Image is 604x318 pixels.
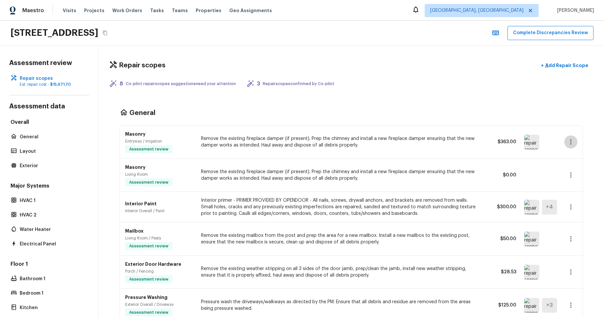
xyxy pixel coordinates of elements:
p: Kitchen [20,305,85,311]
p: Est. repair cost - [20,82,85,87]
p: Interior Paint [125,200,193,207]
button: +Add Repair Scope [536,59,593,72]
p: Exterior Door Hardware [125,261,193,267]
h5: 8 [120,80,123,87]
p: Water Heater [20,226,85,233]
h4: General [129,109,155,117]
span: Tasks [150,8,164,13]
h5: Overall [9,119,89,127]
p: Living Room [125,172,193,177]
p: Repair scopes confirmed by Co-pilot [263,81,334,86]
img: repair scope asset [524,135,539,149]
p: Electrical Panel [20,241,85,247]
p: $28.53 [487,269,516,275]
p: $0.00 [487,172,516,178]
h5: Floor 1 [9,261,89,269]
p: Living Room / Pests [125,236,193,241]
p: Masonry [125,131,193,137]
span: Projects [84,7,104,14]
span: Work Orders [112,7,142,14]
span: Properties [196,7,221,14]
p: Layout [20,148,85,155]
span: Geo Assignments [229,7,272,14]
span: $15,671.70 [50,82,71,86]
p: Pressure Washing [125,294,193,301]
img: repair scope asset [524,200,539,215]
h4: Assessment review [9,59,89,67]
img: repair scope asset [524,298,539,313]
img: repair scope asset [524,232,539,246]
p: Interior primer - PRIMER PROVIDED BY OPENDOOR - All nails, screws, drywall anchors, and brackets ... [201,197,479,217]
span: Assessment review [126,146,171,152]
p: Remove the existing weather stripping on all 3 sides of the door jamb, prep/clean the jamb, insta... [201,265,479,279]
h5: Major Systems [9,182,89,191]
p: Repair scopes [20,75,85,82]
span: Assessment review [126,276,171,283]
span: Assessment review [126,243,171,249]
h4: Assessment data [9,102,89,112]
img: repair scope asset [524,265,539,280]
p: Pressure wash the driveways/walkways as directed by the PM. Ensure that all debris and residue ar... [201,299,479,312]
p: Exterior Overall / Driveway [125,302,193,307]
button: Copy Address [101,29,109,37]
p: Masonry [125,164,193,170]
p: Porch / Fencing [125,269,193,274]
h5: + 4 [546,203,553,211]
p: HVAC 1 [20,197,85,204]
p: Co-pilot repair scopes suggestions need your attention [126,81,236,86]
p: Mailbox [125,228,193,234]
span: [GEOGRAPHIC_DATA], [GEOGRAPHIC_DATA] [430,7,524,14]
p: HVAC 2 [20,212,85,218]
p: Interior Overall / Paint [125,208,193,214]
p: $363.00 [487,139,516,145]
p: General [20,134,85,140]
span: Assessment review [126,309,171,316]
p: Remove the existing fireplace damper (if present). Prep the chimney and install a new fireplace d... [201,135,479,148]
p: Remove the existing fireplace damper (if present). Prep the chimney and install a new fireplace d... [201,169,479,182]
p: Entryway / Irrigation [125,139,193,144]
span: Teams [172,7,188,14]
button: Complete Discrepancies Review [507,26,593,40]
p: Exterior [20,163,85,169]
h5: 3 [257,80,260,87]
p: $50.00 [487,236,516,242]
h4: Repair scopes [119,61,166,70]
h2: [STREET_ADDRESS] [11,27,98,39]
span: Maestro [22,7,44,14]
p: $300.00 [487,204,516,210]
span: [PERSON_NAME] [554,7,594,14]
p: $125.00 [487,302,516,308]
p: Bathroom 1 [20,276,85,282]
p: Add Repair Scope [544,62,588,69]
span: Assessment review [126,179,171,186]
p: Remove the existing mailbox from the post and prep the area for a new mailbox. Install a new mail... [201,232,479,245]
h5: + 3 [546,302,553,309]
p: Bedroom 1 [20,290,85,297]
span: Visits [63,7,76,14]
